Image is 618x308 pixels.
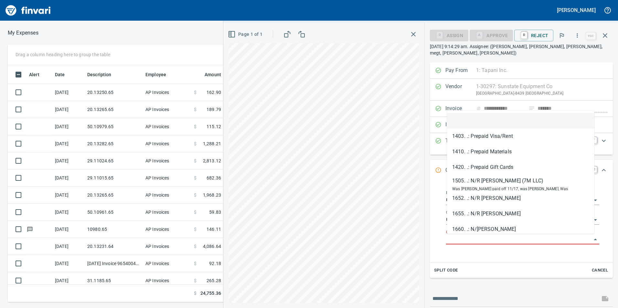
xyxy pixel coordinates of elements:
[555,5,597,15] button: [PERSON_NAME]
[194,140,197,147] span: $
[85,118,143,135] td: 50.10979.65
[85,135,143,152] td: 20.13282.65
[194,158,197,164] span: $
[519,30,548,41] span: Reject
[430,32,468,38] div: Assign
[597,291,613,306] span: This records your message into the invoice and notifies anyone mentioned
[446,191,470,195] label: Expense Type
[447,128,594,144] li: 1403. .: Prepaid Visa/Rent
[85,169,143,187] td: 29.11015.65
[143,221,191,238] td: AP Invoices
[207,277,221,284] span: 265.28
[143,84,191,101] td: AP Invoices
[432,265,460,275] button: Split Code
[209,209,221,215] span: 59.83
[85,152,143,169] td: 29.11024.65
[447,144,594,159] li: 1410. .: Prepaid Materials
[591,267,609,274] span: Cancel
[203,243,221,250] span: 4,086.64
[87,71,120,78] span: Description
[143,238,191,255] td: AP Invoices
[591,215,600,224] button: Open
[470,32,513,38] div: GL Account required
[590,265,610,275] button: Cancel
[85,204,143,221] td: 50.10961.65
[85,84,143,101] td: 20.13250.65
[52,101,85,118] td: [DATE]
[8,29,38,37] p: My Expenses
[203,140,221,147] span: 1,288.21
[55,71,65,78] span: Date
[8,29,38,37] nav: breadcrumb
[85,187,143,204] td: 20.13265.65
[194,277,197,284] span: $
[447,206,594,221] li: 1655. .: N/R [PERSON_NAME]
[430,43,613,56] p: [DATE] 9:14:29 am. Assignee: ([PERSON_NAME], [PERSON_NAME], [PERSON_NAME], megt, [PERSON_NAME], [...
[430,160,613,181] div: Expand
[445,137,476,151] p: Total
[55,71,73,78] span: Date
[452,177,589,185] div: 1505. .: N/R [PERSON_NAME] (7M LLC)
[194,260,197,267] span: $
[196,71,221,78] span: Amount
[445,166,476,175] p: Code
[447,159,594,175] li: 1420. .: Prepaid Gift Cards
[447,221,594,237] li: 1660. .: N/[PERSON_NAME]
[143,152,191,169] td: AP Invoices
[194,209,197,215] span: $
[194,243,197,250] span: $
[143,118,191,135] td: AP Invoices
[85,238,143,255] td: 20.13231.64
[52,238,85,255] td: [DATE]
[446,210,463,214] label: Company
[229,30,262,38] span: Page 1 of 1
[143,187,191,204] td: AP Invoices
[207,106,221,113] span: 189.79
[52,255,85,272] td: [DATE]
[200,290,221,297] span: 24,755.36
[143,101,191,118] td: AP Invoices
[434,267,458,274] span: Split Code
[555,28,569,43] button: Flag
[52,221,85,238] td: [DATE]
[591,235,600,244] button: Close
[194,175,197,181] span: $
[194,192,197,198] span: $
[584,28,613,43] span: Close invoice
[52,152,85,169] td: [DATE]
[521,32,527,39] a: R
[87,71,112,78] span: Description
[194,226,197,232] span: $
[205,71,221,78] span: Amount
[143,255,191,272] td: AP Invoices
[194,290,197,297] span: $
[52,169,85,187] td: [DATE]
[4,3,52,18] img: Finvari
[557,7,596,14] h5: [PERSON_NAME]
[430,133,613,155] div: Expand
[514,30,553,41] button: RReject
[452,187,568,199] span: Was [PERSON_NAME] paid off 11/17, was [PERSON_NAME], Was [PERSON_NAME] paid off 07/24
[591,196,600,205] button: Open
[207,175,221,181] span: 682.36
[207,89,221,96] span: 162.90
[447,190,594,206] li: 1652. .: N/R [PERSON_NAME]
[446,230,466,234] label: GL Account
[143,135,191,152] td: AP Invoices
[85,255,143,272] td: [DATE] Invoice 9654004713 from Grainger (1-22650)
[586,32,596,39] a: esc
[29,71,39,78] span: Alert
[570,28,584,43] button: More
[194,123,197,130] span: $
[430,181,613,278] div: Expand
[145,71,175,78] span: Employee
[52,118,85,135] td: [DATE]
[143,204,191,221] td: AP Invoices
[52,135,85,152] td: [DATE]
[203,158,221,164] span: 2,813.12
[85,221,143,238] td: 10980.65
[52,84,85,101] td: [DATE]
[143,272,191,289] td: AP Invoices
[52,187,85,204] td: [DATE]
